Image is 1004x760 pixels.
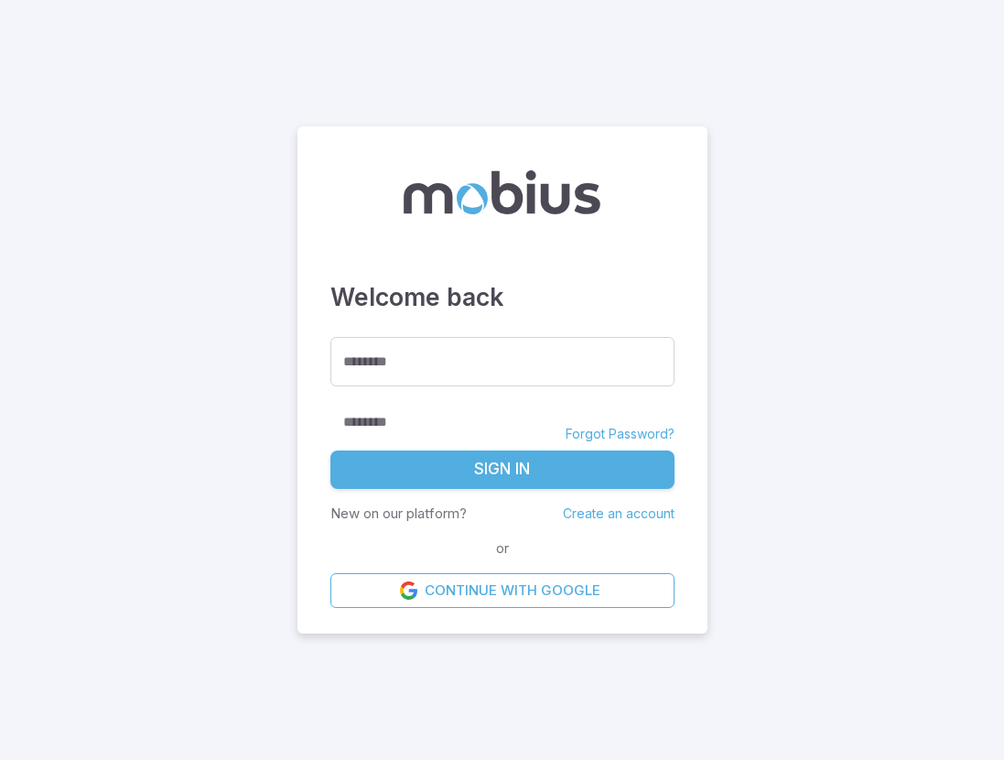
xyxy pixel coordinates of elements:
a: Continue with Google [330,573,675,608]
span: or [491,538,513,559]
p: New on our platform? [330,504,467,524]
button: Sign In [330,451,675,489]
a: Forgot Password? [566,425,675,443]
h3: Welcome back [330,278,675,315]
a: Create an account [563,505,675,521]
